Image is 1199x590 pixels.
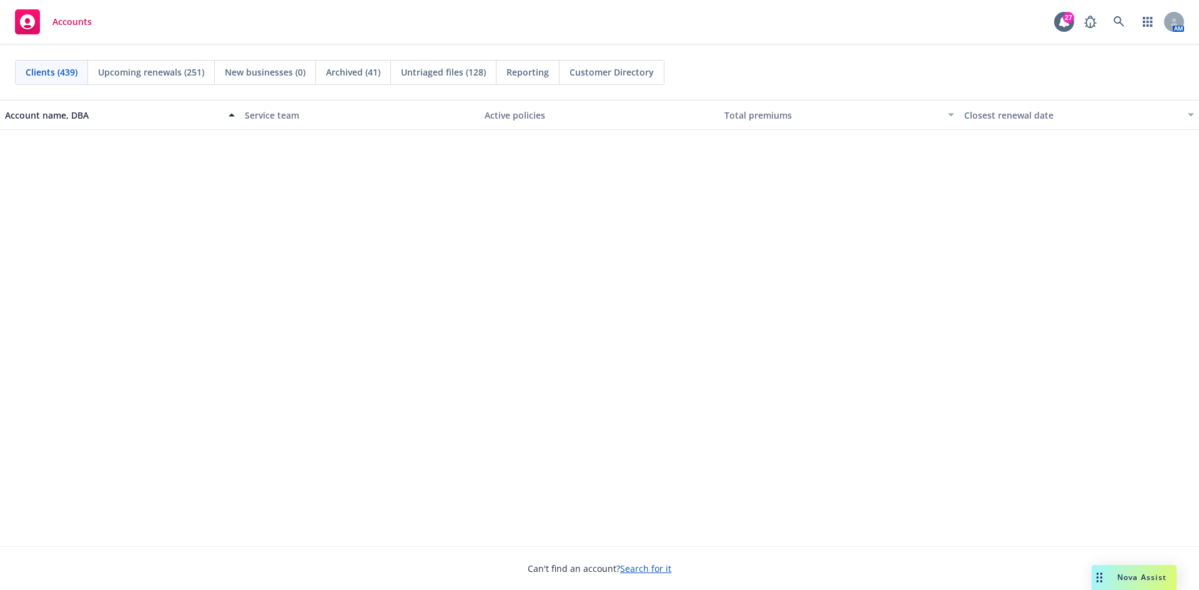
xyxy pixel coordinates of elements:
[5,109,221,122] div: Account name, DBA
[1135,9,1160,34] a: Switch app
[959,100,1199,130] button: Closest renewal date
[480,100,719,130] button: Active policies
[1107,9,1132,34] a: Search
[724,109,940,122] div: Total premiums
[245,109,475,122] div: Service team
[225,66,305,79] span: New businesses (0)
[620,563,671,574] a: Search for it
[1063,12,1074,23] div: 27
[570,66,654,79] span: Customer Directory
[719,100,959,130] button: Total premiums
[964,109,1180,122] div: Closest renewal date
[98,66,204,79] span: Upcoming renewals (251)
[1092,565,1177,590] button: Nova Assist
[485,109,714,122] div: Active policies
[1078,9,1103,34] a: Report a Bug
[326,66,380,79] span: Archived (41)
[52,17,92,27] span: Accounts
[401,66,486,79] span: Untriaged files (128)
[10,4,97,39] a: Accounts
[26,66,77,79] span: Clients (439)
[528,562,671,575] span: Can't find an account?
[506,66,549,79] span: Reporting
[240,100,480,130] button: Service team
[1117,572,1167,583] span: Nova Assist
[1092,565,1107,590] div: Drag to move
